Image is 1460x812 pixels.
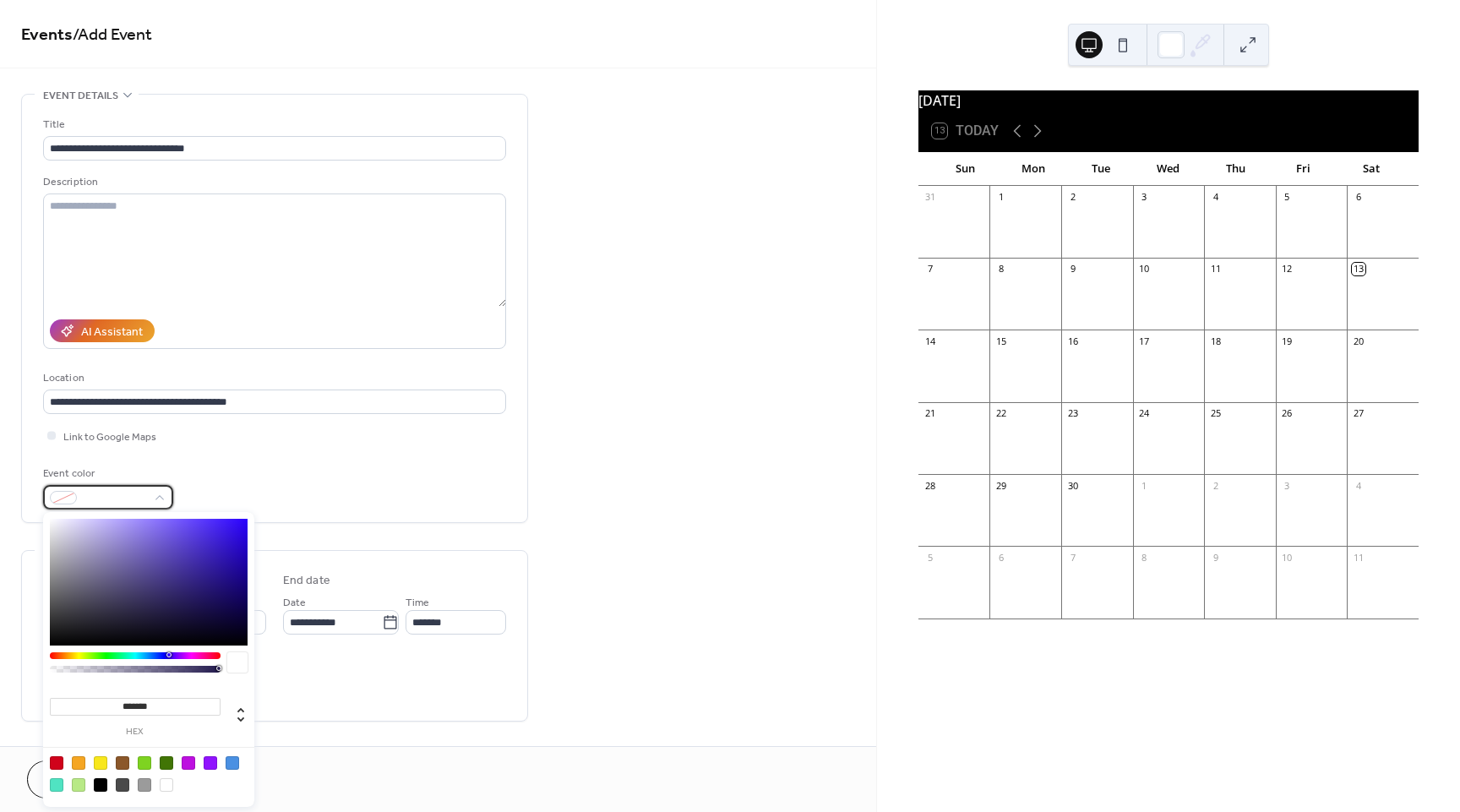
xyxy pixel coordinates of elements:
div: 1 [994,191,1007,204]
div: #FFFFFF [160,778,173,792]
div: #9B9B9B [138,778,151,792]
div: #4A90E2 [226,756,239,770]
div: 6 [994,551,1007,564]
div: Title [43,116,503,134]
div: AI Assistant [81,324,143,341]
label: hex [50,728,221,737]
div: 26 [1281,407,1294,420]
div: 8 [1138,551,1151,564]
div: Wed [1135,152,1202,186]
div: 31 [923,191,936,204]
div: #BD10E0 [182,756,195,770]
div: 25 [1209,407,1222,420]
div: [DATE] [918,90,1419,111]
div: 2 [1209,479,1222,492]
div: Thu [1202,152,1270,186]
div: 11 [1352,551,1365,564]
div: 3 [1138,191,1151,204]
span: Event details [43,87,118,105]
div: 9 [1209,551,1222,564]
div: Mon [1000,152,1067,186]
div: 4 [1352,479,1365,492]
div: 23 [1066,407,1079,420]
div: 2 [1066,191,1079,204]
div: 7 [923,263,936,275]
div: 19 [1281,335,1294,347]
div: #8B572A [116,756,129,770]
div: 13 [1352,263,1365,275]
span: Date [283,594,306,612]
div: #50E3C2 [50,778,63,792]
span: Link to Google Maps [63,428,156,446]
div: 8 [994,263,1007,275]
div: Sat [1337,152,1405,186]
div: 14 [923,335,936,347]
div: #B8E986 [72,778,85,792]
button: Cancel [27,760,131,798]
button: AI Assistant [50,319,155,342]
div: Tue [1067,152,1135,186]
div: #F8E71C [94,756,107,770]
div: 27 [1352,407,1365,420]
div: 6 [1352,191,1365,204]
div: #F5A623 [72,756,85,770]
div: 16 [1066,335,1079,347]
span: / Add Event [73,19,152,52]
div: Location [43,369,503,387]
div: 24 [1138,407,1151,420]
div: 3 [1281,479,1294,492]
div: 22 [994,407,1007,420]
div: 28 [923,479,936,492]
div: Description [43,173,503,191]
div: #417505 [160,756,173,770]
div: #4A4A4A [116,778,129,792]
div: 17 [1138,335,1151,347]
div: 20 [1352,335,1365,347]
div: 5 [923,551,936,564]
div: Event color [43,465,170,482]
div: End date [283,572,330,590]
div: 11 [1209,263,1222,275]
div: #7ED321 [138,756,151,770]
span: Time [406,594,429,612]
div: 1 [1138,479,1151,492]
div: 7 [1066,551,1079,564]
div: #000000 [94,778,107,792]
div: Sun [932,152,1000,186]
div: #D0021B [50,756,63,770]
div: #9013FE [204,756,217,770]
div: 10 [1138,263,1151,275]
div: 18 [1209,335,1222,347]
div: 12 [1281,263,1294,275]
div: 15 [994,335,1007,347]
div: 9 [1066,263,1079,275]
div: 10 [1281,551,1294,564]
div: 29 [994,479,1007,492]
div: 4 [1209,191,1222,204]
div: 30 [1066,479,1079,492]
div: 5 [1281,191,1294,204]
div: Fri [1270,152,1337,186]
div: 21 [923,407,936,420]
a: Events [21,19,73,52]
